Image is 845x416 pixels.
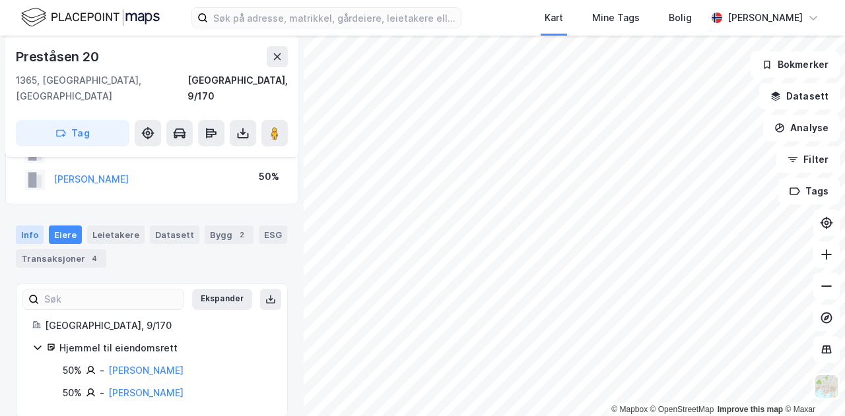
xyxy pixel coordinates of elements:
[16,249,106,268] div: Transaksjoner
[759,83,840,109] button: Datasett
[63,363,82,378] div: 50%
[87,225,145,244] div: Leietakere
[259,169,279,185] div: 50%
[650,405,714,414] a: OpenStreetMap
[88,252,101,265] div: 4
[779,353,845,416] iframe: Chat Widget
[192,289,252,310] button: Ekspander
[751,51,840,78] button: Bokmerker
[100,363,104,378] div: -
[59,340,271,356] div: Hjemmel til eiendomsrett
[45,318,271,334] div: [GEOGRAPHIC_DATA], 9/170
[776,146,840,173] button: Filter
[669,10,692,26] div: Bolig
[259,225,287,244] div: ESG
[16,46,102,67] div: Preståsen 20
[611,405,648,414] a: Mapbox
[49,225,82,244] div: Eiere
[16,120,129,146] button: Tag
[100,385,104,401] div: -
[108,387,184,398] a: [PERSON_NAME]
[16,225,44,244] div: Info
[235,228,248,241] div: 2
[16,73,187,104] div: 1365, [GEOGRAPHIC_DATA], [GEOGRAPHIC_DATA]
[727,10,803,26] div: [PERSON_NAME]
[108,365,184,376] a: [PERSON_NAME]
[778,178,840,204] button: Tags
[545,10,563,26] div: Kart
[187,73,288,104] div: [GEOGRAPHIC_DATA], 9/170
[205,225,253,244] div: Bygg
[63,385,82,401] div: 50%
[779,353,845,416] div: Kontrollprogram for chat
[208,8,461,28] input: Søk på adresse, matrikkel, gårdeiere, leietakere eller personer
[718,405,783,414] a: Improve this map
[150,225,199,244] div: Datasett
[592,10,640,26] div: Mine Tags
[21,6,160,29] img: logo.f888ab2527a4732fd821a326f86c7f29.svg
[763,115,840,141] button: Analyse
[39,289,184,309] input: Søk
